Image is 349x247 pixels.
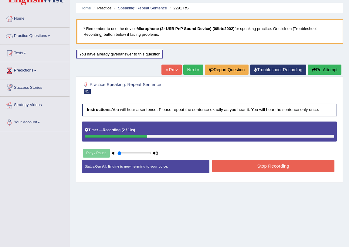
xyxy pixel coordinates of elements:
[118,6,167,10] a: Speaking: Repeat Sentence
[250,65,306,75] a: Troubleshoot Recording
[161,65,181,75] a: « Prev
[82,104,337,116] h4: You will hear a sentence. Please repeat the sentence exactly as you hear it. You will hear the se...
[82,81,240,94] h2: Practice Speaking: Repeat Sentence
[212,160,334,172] button: Stop Recording
[0,79,69,95] a: Success Stories
[137,26,235,31] b: Microphone (2- USB PnP Sound Device) (08bb:2902)
[0,114,69,129] a: Your Account
[205,65,249,75] button: Report Question
[168,5,189,11] li: 2291 RS
[80,6,91,10] a: Home
[76,19,343,44] blockquote: * Remember to use the device for speaking practice. Or click on [Troubleshoot Recording] button b...
[0,28,69,43] a: Practice Questions
[87,107,112,112] b: Instructions:
[76,50,163,58] div: You have already given answer to this question
[123,128,134,132] b: 2 / 10s
[122,128,123,132] b: (
[0,62,69,77] a: Predictions
[84,89,91,94] span: 81
[0,10,69,25] a: Home
[95,165,168,168] strong: Our A.I. Engine is now listening to your voice.
[308,65,341,75] button: Re-Attempt
[0,97,69,112] a: Strategy Videos
[85,128,135,132] h5: Timer —
[134,128,135,132] b: )
[82,160,209,173] div: Status:
[0,45,69,60] a: Tests
[103,128,121,132] b: Recording
[92,5,111,11] li: Practice
[183,65,203,75] a: Next »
